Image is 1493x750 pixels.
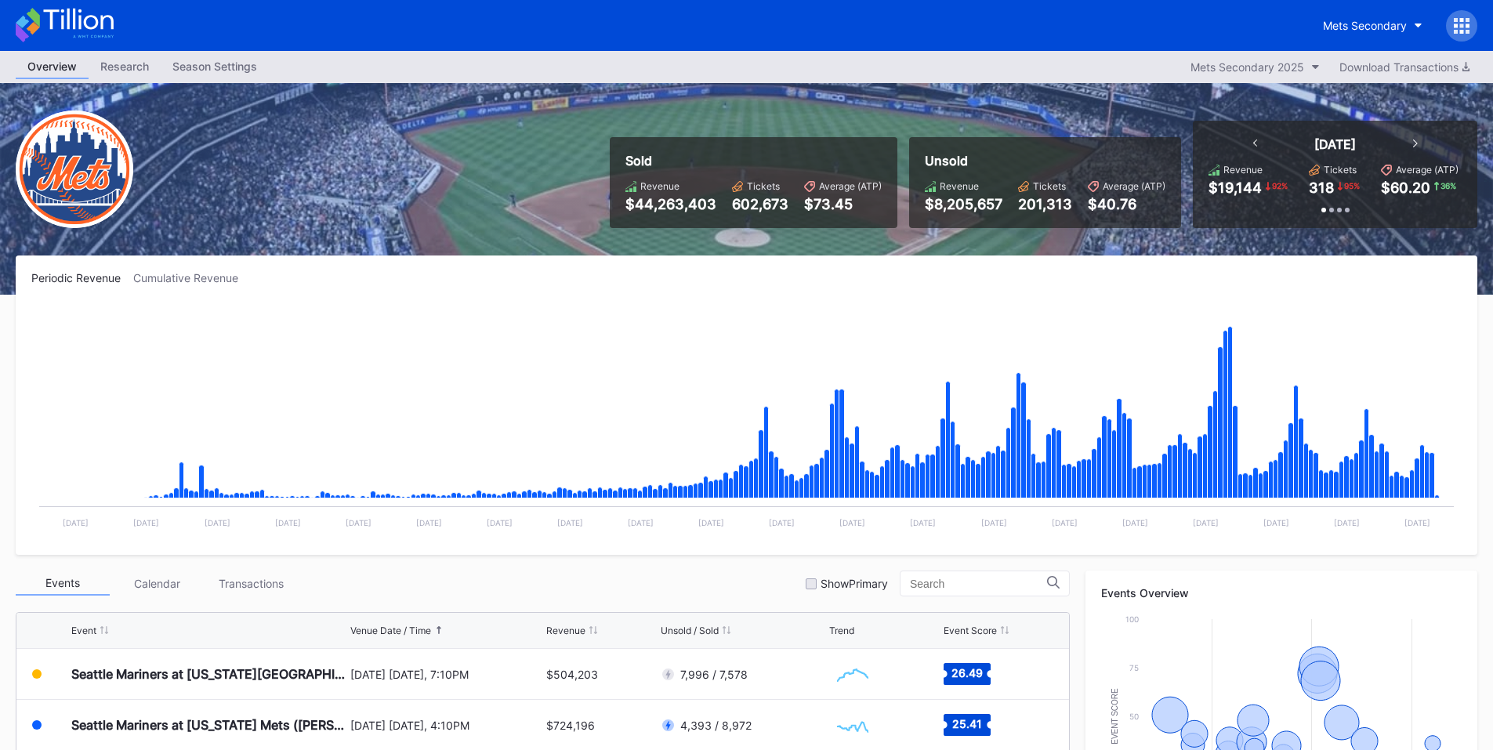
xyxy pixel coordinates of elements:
[1324,164,1357,176] div: Tickets
[204,571,298,596] div: Transactions
[546,719,595,732] div: $724,196
[769,518,795,527] text: [DATE]
[1101,586,1462,600] div: Events Overview
[1396,164,1459,176] div: Average (ATP)
[1129,712,1139,721] text: 50
[71,666,346,682] div: Seattle Mariners at [US_STATE][GEOGRAPHIC_DATA] ([PERSON_NAME][GEOGRAPHIC_DATA] Replica Giveaway/...
[1339,60,1469,74] div: Download Transactions
[839,518,865,527] text: [DATE]
[625,196,716,212] div: $44,263,403
[1103,180,1165,192] div: Average (ATP)
[1323,19,1407,32] div: Mets Secondary
[829,654,876,694] svg: Chart title
[89,55,161,78] div: Research
[350,719,543,732] div: [DATE] [DATE], 4:10PM
[350,625,431,636] div: Venue Date / Time
[1309,179,1334,196] div: 318
[205,518,230,527] text: [DATE]
[487,518,513,527] text: [DATE]
[16,55,89,79] a: Overview
[31,304,1462,539] svg: Chart title
[1404,518,1430,527] text: [DATE]
[16,111,133,228] img: New-York-Mets-Transparent.png
[680,719,752,732] div: 4,393 / 8,972
[161,55,269,78] div: Season Settings
[680,668,748,681] div: 7,996 / 7,578
[133,271,251,284] div: Cumulative Revenue
[1332,56,1477,78] button: Download Transactions
[1125,614,1139,624] text: 100
[981,518,1007,527] text: [DATE]
[925,153,1165,168] div: Unsold
[829,625,854,636] div: Trend
[31,271,133,284] div: Periodic Revenue
[546,625,585,636] div: Revenue
[1033,180,1066,192] div: Tickets
[1263,518,1289,527] text: [DATE]
[910,578,1047,590] input: Search
[1334,518,1360,527] text: [DATE]
[829,705,876,745] svg: Chart title
[1209,179,1262,196] div: $19,144
[661,625,719,636] div: Unsold / Sold
[133,518,159,527] text: [DATE]
[732,196,788,212] div: 602,673
[951,666,983,679] text: 26.49
[1190,60,1304,74] div: Mets Secondary 2025
[1193,518,1219,527] text: [DATE]
[952,717,982,730] text: 25.41
[821,577,888,590] div: Show Primary
[625,153,882,168] div: Sold
[944,625,997,636] div: Event Score
[698,518,724,527] text: [DATE]
[63,518,89,527] text: [DATE]
[346,518,371,527] text: [DATE]
[1343,179,1361,192] div: 95 %
[925,196,1002,212] div: $8,205,657
[1223,164,1263,176] div: Revenue
[1111,688,1119,745] text: Event Score
[71,717,346,733] div: Seattle Mariners at [US_STATE] Mets ([PERSON_NAME] Bobblehead Giveaway)
[1270,179,1289,192] div: 92 %
[275,518,301,527] text: [DATE]
[628,518,654,527] text: [DATE]
[110,571,204,596] div: Calendar
[1311,11,1434,40] button: Mets Secondary
[804,196,882,212] div: $73.45
[819,180,882,192] div: Average (ATP)
[161,55,269,79] a: Season Settings
[16,571,110,596] div: Events
[747,180,780,192] div: Tickets
[940,180,979,192] div: Revenue
[1314,136,1356,152] div: [DATE]
[1381,179,1430,196] div: $60.20
[910,518,936,527] text: [DATE]
[416,518,442,527] text: [DATE]
[89,55,161,79] a: Research
[71,625,96,636] div: Event
[1439,179,1458,192] div: 36 %
[557,518,583,527] text: [DATE]
[1052,518,1078,527] text: [DATE]
[546,668,598,681] div: $504,203
[1122,518,1148,527] text: [DATE]
[1018,196,1072,212] div: 201,313
[1183,56,1328,78] button: Mets Secondary 2025
[640,180,679,192] div: Revenue
[1088,196,1165,212] div: $40.76
[1129,663,1139,672] text: 75
[350,668,543,681] div: [DATE] [DATE], 7:10PM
